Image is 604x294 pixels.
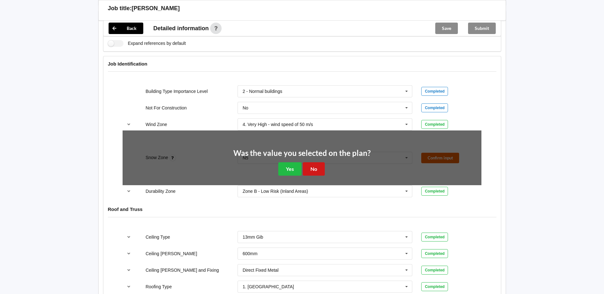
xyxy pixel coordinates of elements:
[303,162,325,175] button: No
[123,231,135,243] button: reference-toggle
[132,5,180,12] h3: [PERSON_NAME]
[421,233,448,241] div: Completed
[243,189,308,193] div: Zone B - Low Risk (Inland Areas)
[108,5,132,12] h3: Job title:
[109,23,143,34] button: Back
[146,122,167,127] label: Wind Zone
[278,162,302,175] button: Yes
[243,106,248,110] div: No
[146,89,208,94] label: Building Type Importance Level
[153,25,209,31] span: Detailed information
[108,206,496,212] h4: Roof and Truss
[146,234,170,240] label: Ceiling Type
[123,248,135,259] button: reference-toggle
[243,122,313,127] div: 4. Very High - wind speed of 50 m/s
[421,103,448,112] div: Completed
[108,61,496,67] h4: Job Identification
[243,89,282,94] div: 2 - Normal buildings
[243,268,279,272] div: Direct Fixed Metal
[146,268,219,273] label: Ceiling [PERSON_NAME] and Fixing
[243,284,294,289] div: 1. [GEOGRAPHIC_DATA]
[146,105,187,110] label: Not For Construction
[123,185,135,197] button: reference-toggle
[123,281,135,292] button: reference-toggle
[146,189,175,194] label: Durability Zone
[123,264,135,276] button: reference-toggle
[146,284,172,289] label: Roofing Type
[123,119,135,130] button: reference-toggle
[421,282,448,291] div: Completed
[233,148,371,158] h2: Was the value you selected on the plan?
[421,87,448,96] div: Completed
[243,251,258,256] div: 600mm
[108,40,186,47] label: Expand references by default
[146,251,197,256] label: Ceiling [PERSON_NAME]
[421,266,448,275] div: Completed
[243,235,263,239] div: 13mm Gib
[421,249,448,258] div: Completed
[421,187,448,196] div: Completed
[421,120,448,129] div: Completed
